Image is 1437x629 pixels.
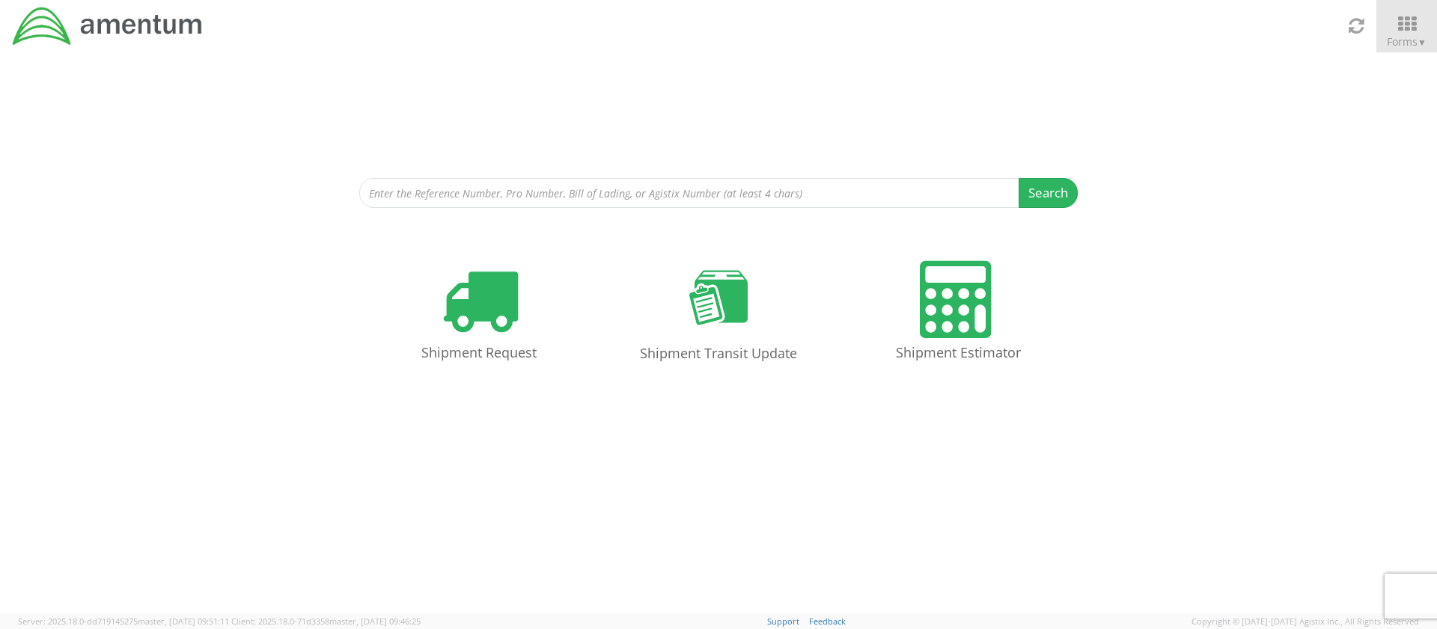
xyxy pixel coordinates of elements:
[11,5,204,47] img: dyn-intl-logo-049831509241104b2a82.png
[1019,178,1078,208] button: Search
[359,178,1019,208] input: Enter the Reference Number, Pro Number, Bill of Lading, or Agistix Number (at least 4 chars)
[606,245,831,384] a: Shipment Transit Update
[1387,34,1427,49] span: Forms
[767,616,799,627] a: Support
[329,616,421,627] span: master, [DATE] 09:46:25
[621,346,816,361] h4: Shipment Transit Update
[231,616,421,627] span: Client: 2025.18.0-71d3358
[846,246,1070,383] a: Shipment Estimator
[382,346,576,360] h4: Shipment Request
[18,616,229,627] span: Server: 2025.18.0-dd719145275
[861,346,1055,360] h4: Shipment Estimator
[1192,616,1419,628] span: Copyright © [DATE]-[DATE] Agistix Inc., All Rights Reserved
[809,616,846,627] a: Feedback
[138,616,229,627] span: master, [DATE] 09:51:11
[1418,36,1427,49] span: ▼
[367,246,591,383] a: Shipment Request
